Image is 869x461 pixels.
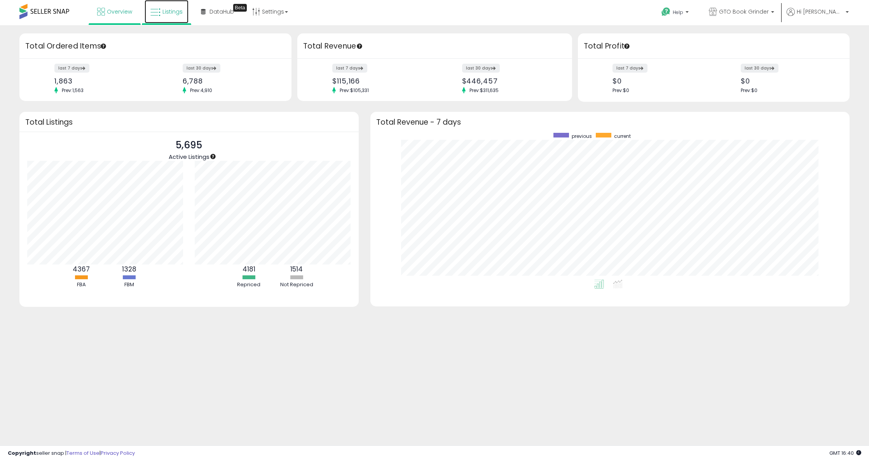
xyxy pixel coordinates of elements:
b: 1514 [290,264,303,274]
h3: Total Listings [25,119,353,125]
span: Prev: $311,635 [466,87,503,94]
b: 4367 [73,264,90,274]
label: last 30 days [462,64,500,73]
div: Tooltip anchor [356,43,363,50]
label: last 30 days [741,64,778,73]
span: Active Listings [169,153,209,161]
div: FBA [58,281,105,289]
label: last 7 days [612,64,647,73]
span: Prev: $0 [741,87,757,94]
div: $0 [612,77,708,85]
a: Hi [PERSON_NAME] [787,8,849,25]
div: Repriced [225,281,272,289]
div: 1,863 [54,77,150,85]
span: Hi [PERSON_NAME] [797,8,843,16]
span: Prev: $105,331 [336,87,373,94]
div: $446,457 [462,77,558,85]
span: Help [673,9,683,16]
span: Prev: $0 [612,87,629,94]
h3: Total Revenue [303,41,566,52]
label: last 7 days [54,64,89,73]
div: FBM [106,281,152,289]
div: Tooltip anchor [209,153,216,160]
b: 1328 [122,264,136,274]
label: last 30 days [183,64,220,73]
p: 5,695 [169,138,209,153]
i: Get Help [661,7,671,17]
span: Listings [162,8,183,16]
div: Not Repriced [273,281,320,289]
span: GTO Book Grinder [719,8,769,16]
div: Tooltip anchor [100,43,107,50]
div: Tooltip anchor [233,4,247,12]
h3: Total Profit [584,41,844,52]
div: 6,788 [183,77,278,85]
span: Prev: 1,563 [58,87,87,94]
label: last 7 days [332,64,367,73]
div: Tooltip anchor [623,43,630,50]
div: $0 [741,77,836,85]
span: Overview [107,8,132,16]
div: $115,166 [332,77,429,85]
b: 4181 [243,264,255,274]
span: DataHub [209,8,234,16]
h3: Total Revenue - 7 days [376,119,844,125]
a: Help [655,1,696,25]
h3: Total Ordered Items [25,41,286,52]
span: Prev: 4,910 [186,87,216,94]
span: previous [572,133,592,139]
span: current [614,133,631,139]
